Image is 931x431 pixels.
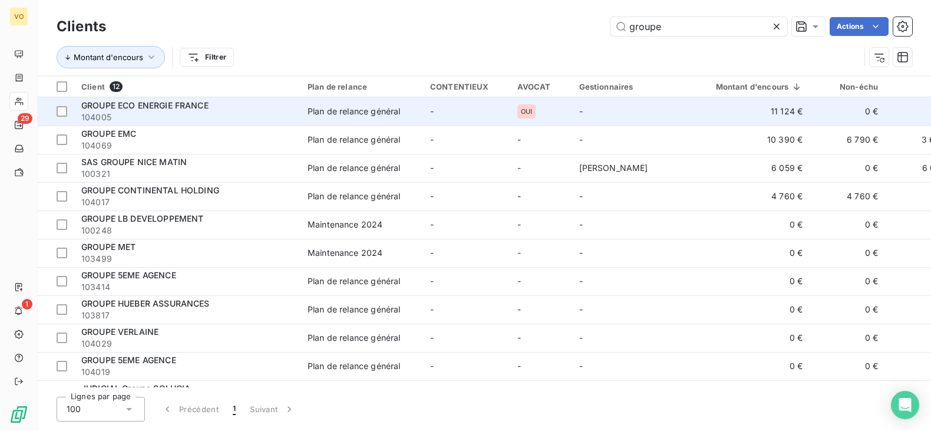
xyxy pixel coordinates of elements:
td: 0 € [695,295,810,324]
span: GROUPE MET [81,242,136,252]
td: 0 € [695,324,810,352]
span: Montant d'encours [74,52,143,62]
span: OUI [521,108,532,115]
span: Client [81,82,105,91]
span: GROUPE 5EME AGENCE [81,270,176,280]
span: 103499 [81,253,293,265]
span: - [517,219,521,229]
span: 100321 [81,168,293,180]
div: AVOCAT [517,82,565,91]
span: GROUPE VERLAINE [81,327,159,337]
span: - [430,361,434,371]
button: Actions [830,17,889,36]
span: - [517,163,521,173]
button: Montant d'encours [57,46,165,68]
span: - [430,106,434,116]
td: 0 € [695,352,810,380]
span: - [579,191,583,201]
span: 103414 [81,281,293,293]
button: Filtrer [180,48,234,67]
span: - [579,304,583,314]
div: Maintenance 2024 [308,247,382,259]
span: - [430,163,434,173]
div: Plan de relance général [308,106,400,117]
span: - [579,361,583,371]
span: 1 [22,299,32,310]
span: - [579,276,583,286]
span: 104069 [81,140,293,152]
td: 6 059 € [695,154,810,182]
img: Logo LeanPay [9,405,28,424]
span: - [517,191,521,201]
td: 0 € [810,267,885,295]
span: - [517,134,521,144]
td: 0 € [695,267,810,295]
span: 29 [18,113,32,124]
span: - [517,248,521,258]
span: 104017 [81,196,293,208]
span: [PERSON_NAME] [579,163,648,173]
div: Open Intercom Messenger [891,391,919,419]
div: Montant d'encours [702,82,803,91]
div: Plan de relance général [308,134,400,146]
button: 1 [226,397,243,422]
div: Plan de relance général [308,304,400,315]
span: - [517,276,521,286]
span: GROUPE 5EME AGENCE [81,355,176,365]
span: 100 [67,403,81,415]
div: Non-échu [817,82,878,91]
h3: Clients [57,16,106,37]
span: SAS GROUPE NICE MATIN [81,157,187,167]
span: - [430,333,434,343]
span: 100248 [81,225,293,236]
span: - [517,361,521,371]
span: GROUPE ECO ENERGIE FRANCE [81,100,209,110]
span: GROUPE HUEBER ASSURANCES [81,298,210,308]
td: 4 760 € [810,182,885,210]
span: 103817 [81,310,293,321]
span: - [579,106,583,116]
button: Suivant [243,397,302,422]
span: - [579,333,583,343]
div: Plan de relance général [308,162,400,174]
td: 0 € [810,295,885,324]
td: 0 € [810,154,885,182]
td: 0 € [810,97,885,126]
td: 0 € [695,210,810,239]
td: 0 € [810,239,885,267]
span: - [430,134,434,144]
div: Plan de relance général [308,332,400,344]
button: Précédent [154,397,226,422]
span: - [430,191,434,201]
div: Plan de relance général [308,360,400,372]
span: - [430,219,434,229]
td: 4 760 € [695,182,810,210]
span: - [430,304,434,314]
span: GROUPE EMC [81,129,137,139]
div: Gestionnaires [579,82,688,91]
td: 6 790 € [810,126,885,154]
span: GROUPE CONTINENTAL HOLDING [81,185,219,195]
div: VO [9,7,28,26]
td: 0 € [810,324,885,352]
td: 11 124 € [695,97,810,126]
div: CONTENTIEUX [430,82,503,91]
span: 104019 [81,366,293,378]
div: Plan de relance [308,82,416,91]
span: - [517,304,521,314]
td: 0 € [810,210,885,239]
div: Plan de relance général [308,275,400,287]
input: Rechercher [610,17,787,36]
span: 1 [233,403,236,415]
td: 0 € [810,380,885,409]
span: - [579,248,583,258]
td: 10 390 € [695,126,810,154]
td: 0 € [810,352,885,380]
span: 104029 [81,338,293,350]
span: GROUPE LB DEVELOPPEMENT [81,213,203,223]
span: 104005 [81,111,293,123]
span: - [579,219,583,229]
div: Plan de relance général [308,190,400,202]
span: - [430,248,434,258]
span: - [430,276,434,286]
